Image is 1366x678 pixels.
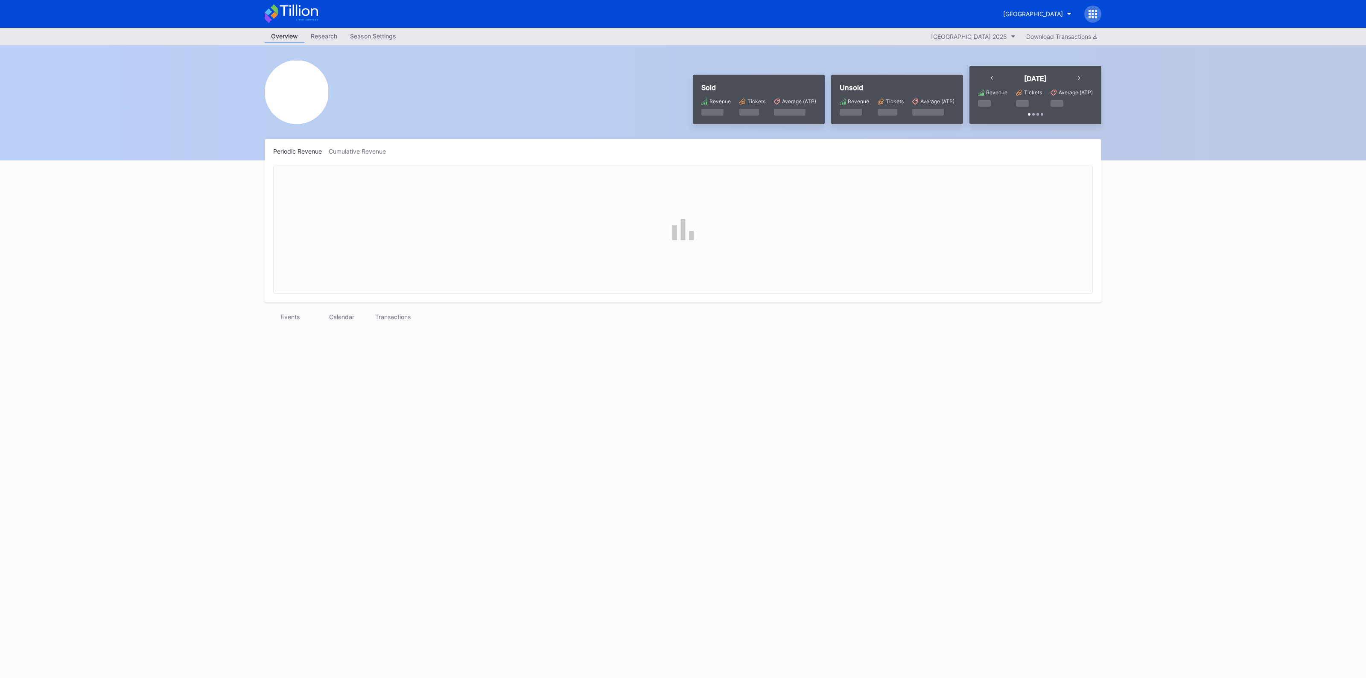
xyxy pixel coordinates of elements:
div: Average (ATP) [1059,89,1093,96]
div: Sold [701,83,816,92]
div: Research [304,30,344,42]
button: [GEOGRAPHIC_DATA] 2025 [927,31,1020,42]
div: Average (ATP) [782,98,816,105]
div: Average (ATP) [920,98,954,105]
div: Events [265,311,316,323]
div: [DATE] [1024,74,1047,83]
a: Overview [265,30,304,43]
div: Transactions [367,311,418,323]
a: Research [304,30,344,43]
div: Tickets [747,98,765,105]
div: [GEOGRAPHIC_DATA] 2025 [931,33,1007,40]
div: Cumulative Revenue [329,148,393,155]
div: Revenue [709,98,731,105]
div: Tickets [886,98,904,105]
div: Revenue [848,98,869,105]
a: Season Settings [344,30,403,43]
div: Periodic Revenue [273,148,329,155]
div: Tickets [1024,89,1042,96]
div: Download Transactions [1026,33,1097,40]
div: Calendar [316,311,367,323]
button: [GEOGRAPHIC_DATA] [997,6,1078,22]
button: Download Transactions [1022,31,1101,42]
div: [GEOGRAPHIC_DATA] [1003,10,1063,17]
div: Revenue [986,89,1007,96]
div: Unsold [840,83,954,92]
div: Season Settings [344,30,403,42]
